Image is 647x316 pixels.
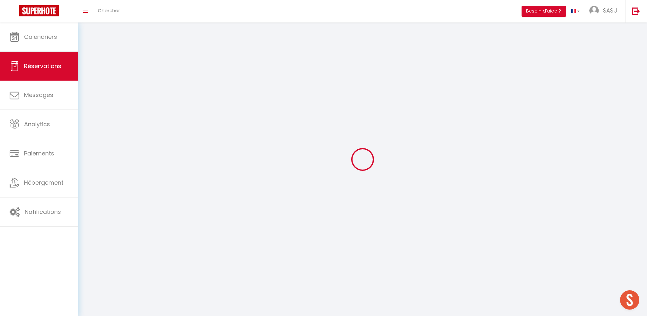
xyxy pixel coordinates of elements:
[24,91,53,99] span: Messages
[632,7,640,15] img: logout
[98,7,120,14] span: Chercher
[603,6,617,14] span: SASU
[24,33,57,41] span: Calendriers
[19,5,59,16] img: Super Booking
[24,120,50,128] span: Analytics
[522,6,566,17] button: Besoin d'aide ?
[25,208,61,216] span: Notifications
[620,290,639,310] div: Ouvrir le chat
[24,179,64,187] span: Hébergement
[589,6,599,15] img: ...
[24,62,61,70] span: Réservations
[24,149,54,157] span: Paiements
